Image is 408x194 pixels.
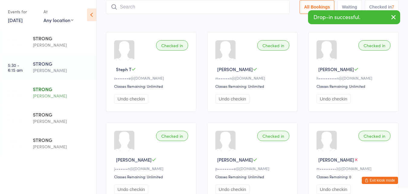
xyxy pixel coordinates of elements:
[215,94,249,104] button: Undo checkin
[33,111,91,118] div: STRONG
[114,174,190,179] div: Classes Remaining: Unlimited
[316,84,392,89] div: Classes Remaining: Unlimited
[215,75,291,81] div: m••••••n@[DOMAIN_NAME]
[33,136,91,143] div: STRONG
[215,166,291,171] div: p•••••••••e@[DOMAIN_NAME]
[257,131,289,141] div: Checked in
[2,106,96,131] a: 8:00 -8:45 amSTRONG[PERSON_NAME]
[217,66,253,72] span: [PERSON_NAME]
[362,177,398,184] button: Exit kiosk mode
[215,174,291,179] div: Classes Remaining: Unlimited
[392,5,394,9] div: 7
[358,40,390,51] div: Checked in
[33,60,91,67] div: STRONG
[43,17,73,23] div: Any location
[33,143,91,150] div: [PERSON_NAME]
[114,94,148,104] button: Undo checkin
[114,185,148,194] button: Undo checkin
[2,131,96,156] a: 9:00 -9:45 amSTRONG[PERSON_NAME]
[257,40,289,51] div: Checked in
[114,166,190,171] div: j•••••••n@[DOMAIN_NAME]
[114,75,190,81] div: s•••••••e@[DOMAIN_NAME]
[33,35,91,41] div: STRONG
[358,131,390,141] div: Checked in
[33,92,91,99] div: [PERSON_NAME]
[156,40,188,51] div: Checked in
[116,156,152,163] span: [PERSON_NAME]
[114,84,190,89] div: Classes Remaining: Unlimited
[308,10,400,24] div: Drop-in successful.
[33,41,91,48] div: [PERSON_NAME]
[318,66,354,72] span: [PERSON_NAME]
[33,118,91,125] div: [PERSON_NAME]
[316,185,351,194] button: Undo checkin
[116,66,131,72] span: Steph T
[2,30,96,54] a: 4:40 -5:25 amSTRONG[PERSON_NAME]
[318,156,354,163] span: [PERSON_NAME]
[2,55,96,80] a: 5:30 -6:15 amSTRONG[PERSON_NAME]
[316,166,392,171] div: m•••••••••2@[DOMAIN_NAME]
[217,156,253,163] span: [PERSON_NAME]
[8,113,24,123] time: 8:00 - 8:45 am
[33,67,91,74] div: [PERSON_NAME]
[316,75,392,81] div: h••••••••••n@[DOMAIN_NAME]
[43,7,73,17] div: At
[8,63,23,72] time: 5:30 - 6:15 am
[8,139,24,149] time: 9:00 - 9:45 am
[316,94,351,104] button: Undo checkin
[8,37,23,47] time: 4:40 - 5:25 am
[8,7,37,17] div: Events for
[215,185,249,194] button: Undo checkin
[156,131,188,141] div: Checked in
[316,174,392,179] div: Classes Remaining: 0
[215,84,291,89] div: Classes Remaining: Unlimited
[8,17,23,23] a: [DATE]
[2,81,96,105] a: 6:20 -7:05 amSTRONG[PERSON_NAME]
[8,88,23,98] time: 6:20 - 7:05 am
[33,86,91,92] div: STRONG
